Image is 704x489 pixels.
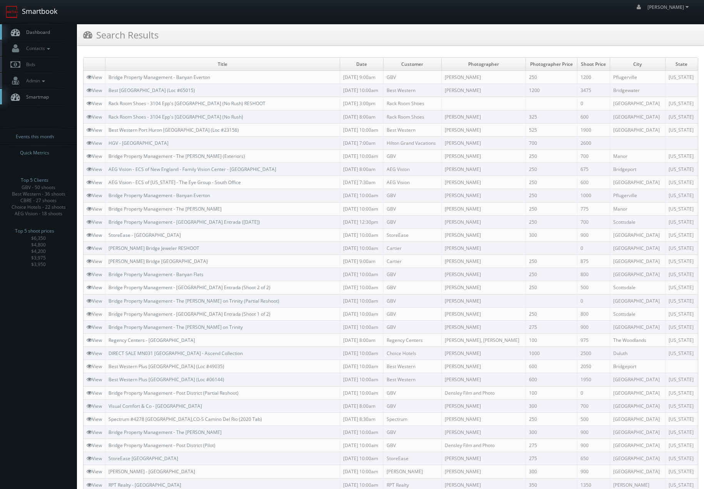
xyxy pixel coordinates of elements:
[577,176,610,189] td: 600
[577,333,610,347] td: 975
[526,347,577,360] td: 1000
[665,176,698,189] td: [US_STATE]
[526,268,577,281] td: 250
[340,110,383,123] td: [DATE] 8:00am
[340,360,383,373] td: [DATE] 10:00am
[610,360,665,373] td: Bridgeport
[108,403,202,409] a: Visual Comfort & Co - [GEOGRAPHIC_DATA]
[340,294,383,307] td: [DATE] 10:00am
[340,333,383,347] td: [DATE] 8:00am
[577,412,610,425] td: 500
[610,412,665,425] td: [GEOGRAPHIC_DATA]
[577,97,610,110] td: 0
[610,189,665,202] td: Pflugerville
[383,255,441,268] td: Cartier
[441,373,526,386] td: [PERSON_NAME]
[665,149,698,162] td: [US_STATE]
[441,452,526,465] td: [PERSON_NAME]
[108,258,208,265] a: [PERSON_NAME] Bridge [GEOGRAPHIC_DATA]
[6,6,18,18] img: smartbook-logo.png
[526,386,577,399] td: 100
[108,127,239,133] a: Best Western Port Huron [GEOGRAPHIC_DATA] (Loc #23156)
[441,241,526,255] td: [PERSON_NAME]
[108,482,181,488] a: RPT Realty - [GEOGRAPHIC_DATA]
[577,255,610,268] td: 875
[108,337,195,343] a: Regency Centers - [GEOGRAPHIC_DATA]
[665,255,698,268] td: [US_STATE]
[526,255,577,268] td: 250
[383,189,441,202] td: GBV
[526,425,577,439] td: 300
[610,123,665,136] td: [GEOGRAPHIC_DATA]
[108,376,224,383] a: Best Western Plus [GEOGRAPHIC_DATA] (Loc #06144)
[665,97,698,110] td: [US_STATE]
[526,333,577,347] td: 100
[108,219,260,225] a: Bridge Property Management - [GEOGRAPHIC_DATA] Entrada ([DATE])
[108,442,215,449] a: Bridge Property Management - Post District (Pilot)
[383,176,441,189] td: AEG Vision
[383,425,441,439] td: GBV
[108,206,222,212] a: Bridge Property Management - The [PERSON_NAME]
[340,452,383,465] td: [DATE] 10:00am
[22,77,47,84] span: Admin
[610,268,665,281] td: [GEOGRAPHIC_DATA]
[340,176,383,189] td: [DATE] 7:30am
[577,347,610,360] td: 2500
[441,215,526,228] td: [PERSON_NAME]
[610,228,665,241] td: [GEOGRAPHIC_DATA]
[108,311,270,317] a: Bridge Property Management - [GEOGRAPHIC_DATA] Entrada (Shoot 1 of 2)
[340,399,383,412] td: [DATE] 8:00am
[340,255,383,268] td: [DATE] 9:00am
[340,307,383,320] td: [DATE] 10:00am
[665,333,698,347] td: [US_STATE]
[383,228,441,241] td: StoreEase
[340,281,383,294] td: [DATE] 10:00am
[441,136,526,149] td: [PERSON_NAME]
[526,202,577,215] td: 250
[383,333,441,347] td: Regency Centers
[383,360,441,373] td: Best Western
[87,376,102,383] a: View
[665,110,698,123] td: [US_STATE]
[108,192,210,199] a: Bridge Property Management - Banyan Everton
[383,465,441,478] td: [PERSON_NAME]
[441,333,526,347] td: [PERSON_NAME], [PERSON_NAME]
[665,465,698,478] td: [US_STATE]
[108,74,210,80] a: Bridge Property Management - Banyan Everton
[665,58,698,71] td: State
[383,84,441,97] td: Best Western
[105,58,340,71] td: Title
[383,136,441,149] td: Hilton Grand Vacations
[665,228,698,241] td: [US_STATE]
[665,123,698,136] td: [US_STATE]
[383,452,441,465] td: StoreEase
[108,429,222,435] a: Bridge Property Management - The [PERSON_NAME]
[577,439,610,452] td: 900
[610,425,665,439] td: [GEOGRAPHIC_DATA]
[577,360,610,373] td: 2050
[108,232,181,238] a: StoreEase - [GEOGRAPHIC_DATA]
[441,189,526,202] td: [PERSON_NAME]
[665,439,698,452] td: [US_STATE]
[665,71,698,84] td: [US_STATE]
[577,215,610,228] td: 700
[340,58,383,71] td: Date
[610,71,665,84] td: Pflugerville
[665,241,698,255] td: [US_STATE]
[108,455,178,462] a: StoreEase [GEOGRAPHIC_DATA]
[441,255,526,268] td: [PERSON_NAME]
[340,189,383,202] td: [DATE] 10:00am
[340,412,383,425] td: [DATE] 8:30am
[610,241,665,255] td: [GEOGRAPHIC_DATA]
[108,468,195,475] a: [PERSON_NAME] - [GEOGRAPHIC_DATA]
[665,189,698,202] td: [US_STATE]
[340,71,383,84] td: [DATE] 9:00am
[577,373,610,386] td: 1950
[108,324,243,330] a: Bridge Property Management - The [PERSON_NAME] on Trinity
[340,465,383,478] td: [DATE] 10:00am
[108,416,262,422] a: Spectrum #4278 [GEOGRAPHIC_DATA],CO-S Camino Del Rio (2020 Tab)
[526,58,577,71] td: Photographer Price
[441,465,526,478] td: [PERSON_NAME]
[577,241,610,255] td: 0
[340,320,383,333] td: [DATE] 10:00am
